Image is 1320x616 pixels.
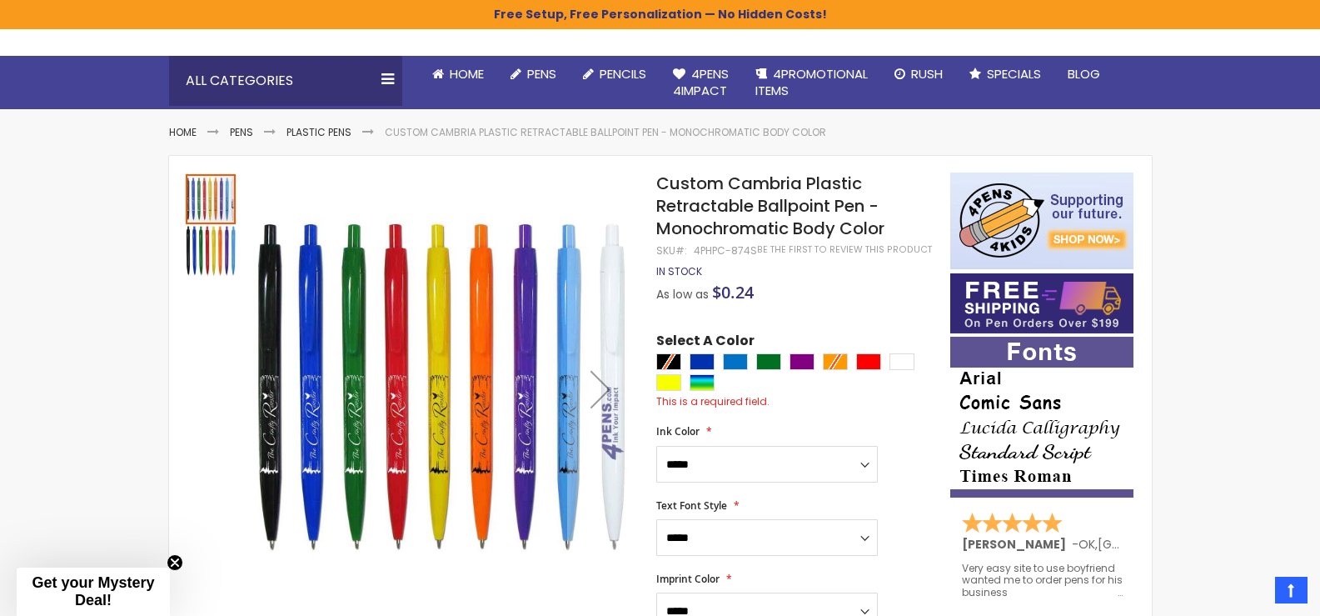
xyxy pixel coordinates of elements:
iframe: Google Customer Reviews [1183,571,1320,616]
span: Rush [911,65,943,83]
img: 4pens 4 kids [950,173,1133,269]
span: - , [1072,536,1220,553]
a: Pens [230,125,253,139]
span: Pens [527,65,556,83]
div: Red [856,353,881,370]
span: Custom Cambria Plastic Retractable Ballpoint Pen - Monochromatic Body Color [656,172,884,240]
span: Text Font Style [656,498,727,513]
a: Rush [881,56,956,93]
a: Home [419,56,497,93]
a: Specials [956,56,1054,93]
span: OK [1078,536,1095,553]
span: Specials [987,65,1041,83]
a: Home [169,125,197,139]
div: White [889,353,914,370]
a: Be the first to review this product [757,243,932,256]
div: This is a required field. [656,395,933,408]
div: Assorted [690,374,715,391]
span: Get your Mystery Deal! [32,574,154,608]
span: Ink Color [656,424,700,438]
span: Blog [1068,65,1100,83]
span: [GEOGRAPHIC_DATA] [1098,536,1220,553]
img: Custom Cambria Plastic Retractable Ballpoint Pen - Monochromatic Body Color [186,226,236,276]
a: 4PROMOTIONALITEMS [742,56,881,110]
div: Next [567,173,634,605]
li: Custom Cambria Plastic Retractable Ballpoint Pen - Monochromatic Body Color [385,126,826,139]
div: Get your Mystery Deal!Close teaser [17,568,170,616]
span: Imprint Color [656,572,720,586]
strong: SKU [656,243,687,258]
div: Availability [656,265,702,278]
span: 4PROMOTIONAL ITEMS [755,65,868,99]
div: Custom Cambria Plastic Retractable Ballpoint Pen - Monochromatic Body Color [186,224,236,276]
a: 4Pens4impact [660,56,742,110]
a: Pens [497,56,570,93]
a: Pencils [570,56,660,93]
span: Pencils [600,65,646,83]
a: Blog [1054,56,1113,93]
img: Free shipping on orders over $199 [950,273,1133,333]
div: Purple [790,353,814,370]
span: As low as [656,286,709,303]
div: Very easy site to use boyfriend wanted me to order pens for his business [962,563,1123,598]
div: All Categories [169,56,402,106]
a: Plastic Pens [286,125,351,139]
span: [PERSON_NAME] [962,536,1072,553]
div: Custom Cambria Plastic Retractable Ballpoint Pen - Monochromatic Body Color [186,173,237,224]
div: 4PHPC-874S [694,244,757,258]
span: 4Pens 4impact [673,65,729,99]
span: Select A Color [656,332,755,354]
span: Home [450,65,484,83]
div: Blue [690,353,715,370]
div: Yellow [656,374,681,391]
img: font-personalization-examples [950,337,1133,498]
button: Close teaser [167,554,183,571]
span: $0.24 [712,281,754,303]
div: Green [756,353,781,370]
span: In stock [656,264,702,278]
img: Custom Cambria Plastic Retractable Ballpoint Pen - Monochromatic Body Color [254,197,635,578]
div: Blue Light [723,353,748,370]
